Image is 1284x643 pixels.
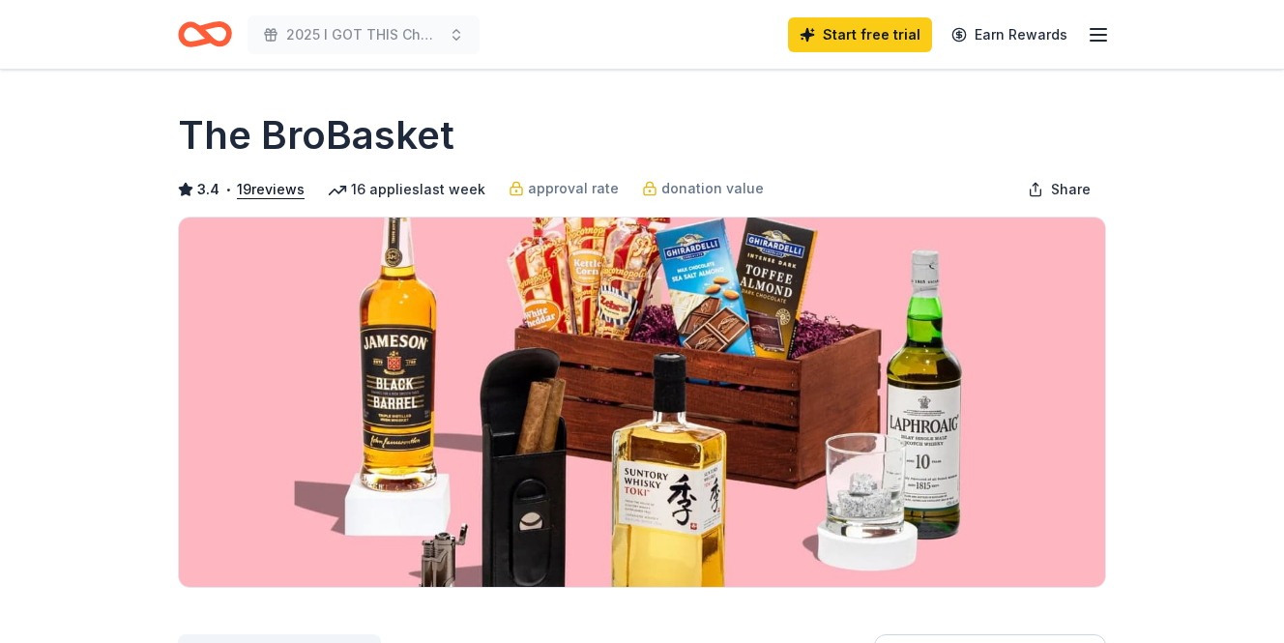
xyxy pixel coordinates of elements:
[642,177,764,200] a: donation value
[178,12,232,57] a: Home
[328,178,485,201] div: 16 applies last week
[1012,170,1106,209] button: Share
[237,178,305,201] button: 19reviews
[1051,178,1091,201] span: Share
[286,23,441,46] span: 2025 I GOT THIS Charity Scramble
[788,17,932,52] a: Start free trial
[248,15,480,54] button: 2025 I GOT THIS Charity Scramble
[179,218,1105,587] img: Image for The BroBasket
[225,182,232,197] span: •
[661,177,764,200] span: donation value
[940,17,1079,52] a: Earn Rewards
[178,108,454,162] h1: The BroBasket
[197,178,219,201] span: 3.4
[509,177,619,200] a: approval rate
[528,177,619,200] span: approval rate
